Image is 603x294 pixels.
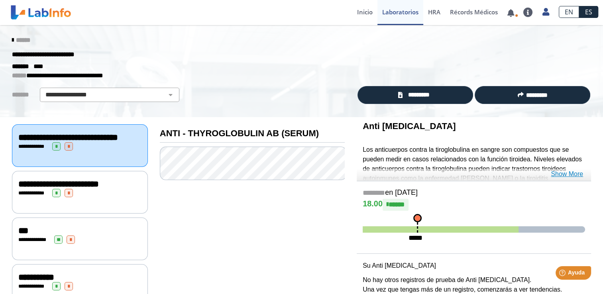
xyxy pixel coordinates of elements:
a: EN [559,6,579,18]
h4: 18.00 [363,199,585,211]
b: ANTI - THYROGLOBULIN AB (SERUM) [160,128,319,138]
iframe: Help widget launcher [532,263,594,285]
a: Show More [551,169,583,179]
h5: en [DATE] [363,188,585,198]
p: Su Anti [MEDICAL_DATA] [363,261,585,270]
span: HRA [428,8,440,16]
b: Anti [MEDICAL_DATA] [363,121,456,131]
p: Los anticuerpos contra la tiroglobulina en sangre son compuestos que se pueden medir en casos rel... [363,145,585,193]
a: ES [579,6,598,18]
